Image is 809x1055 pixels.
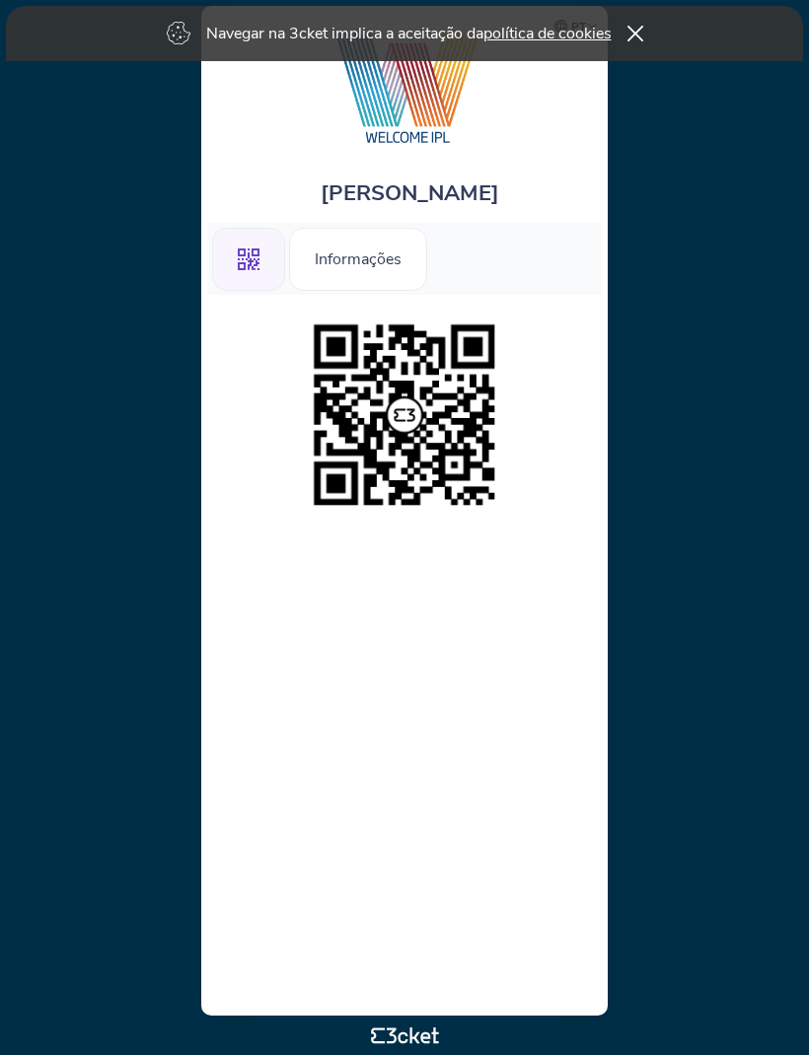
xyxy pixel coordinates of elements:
[297,26,513,149] img: Welcome IPL 2025
[289,246,427,268] a: Informações
[289,228,427,291] div: Informações
[304,315,505,516] img: b8d7a0624a9f4405a8b5abe9fe75befb.png
[206,23,612,44] p: Navegar na 3cket implica a aceitação da
[483,23,612,44] a: política de cookies
[321,178,499,208] span: [PERSON_NAME]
